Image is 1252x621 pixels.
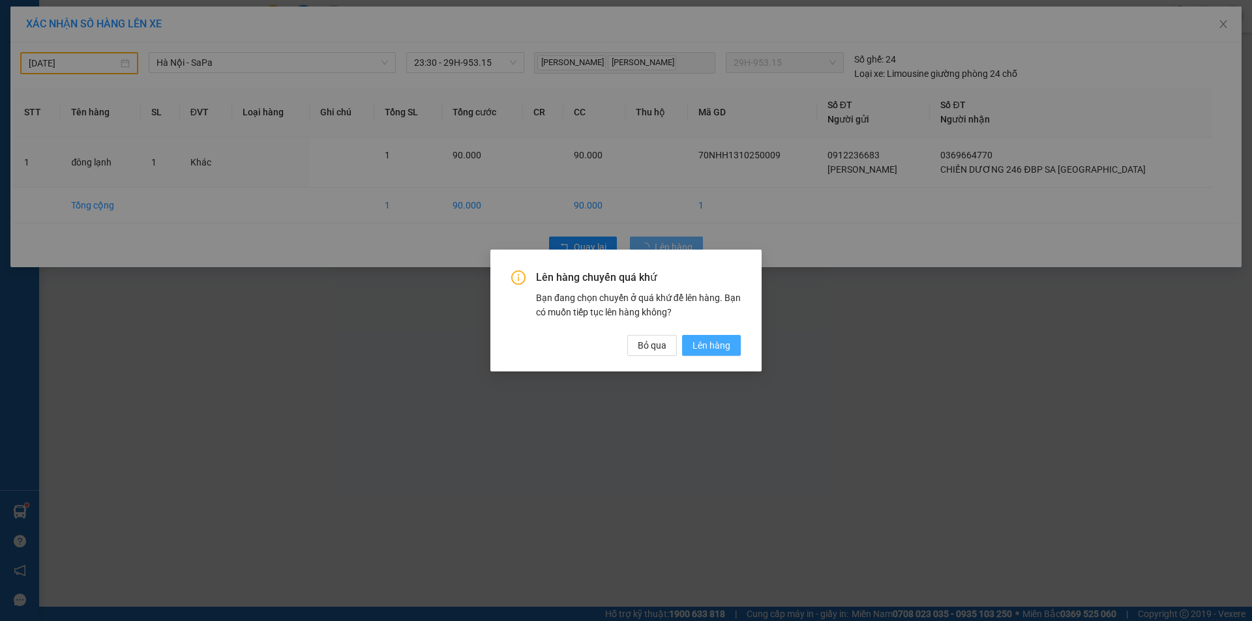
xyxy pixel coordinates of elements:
span: info-circle [511,270,526,285]
button: Bỏ qua [627,335,677,356]
span: Lên hàng chuyến quá khứ [536,270,741,285]
span: Bỏ qua [638,338,666,353]
span: Lên hàng [693,338,730,353]
div: Bạn đang chọn chuyến ở quá khứ để lên hàng. Bạn có muốn tiếp tục lên hàng không? [536,291,741,319]
button: Lên hàng [682,335,741,356]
